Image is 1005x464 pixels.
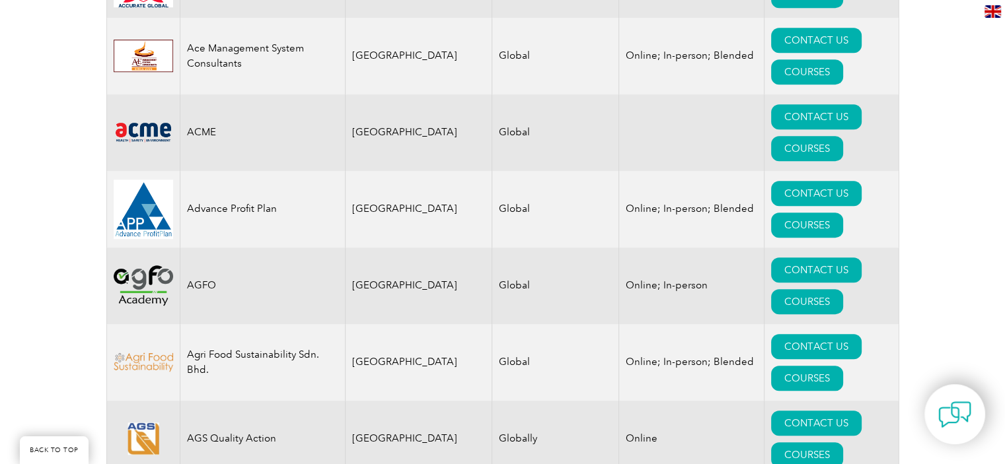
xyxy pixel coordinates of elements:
[938,398,971,431] img: contact-chat.png
[345,94,492,171] td: [GEOGRAPHIC_DATA]
[180,171,345,248] td: Advance Profit Plan
[771,366,843,391] a: COURSES
[771,28,862,53] a: CONTACT US
[771,213,843,238] a: COURSES
[771,136,843,161] a: COURSES
[114,180,173,239] img: cd2924ac-d9bc-ea11-a814-000d3a79823d-logo.jpg
[771,411,862,436] a: CONTACT US
[114,422,173,455] img: e8128bb3-5a91-eb11-b1ac-002248146a66-logo.png
[345,324,492,401] td: [GEOGRAPHIC_DATA]
[492,248,619,324] td: Global
[180,18,345,94] td: Ace Management System Consultants
[771,334,862,359] a: CONTACT US
[619,248,764,324] td: Online; In-person
[345,171,492,248] td: [GEOGRAPHIC_DATA]
[345,18,492,94] td: [GEOGRAPHIC_DATA]
[20,436,89,464] a: BACK TO TOP
[345,248,492,324] td: [GEOGRAPHIC_DATA]
[180,94,345,171] td: ACME
[771,289,843,314] a: COURSES
[114,40,173,72] img: 306afd3c-0a77-ee11-8179-000d3ae1ac14-logo.jpg
[492,324,619,401] td: Global
[619,324,764,401] td: Online; In-person; Blended
[180,324,345,401] td: Agri Food Sustainability Sdn. Bhd.
[180,248,345,324] td: AGFO
[492,18,619,94] td: Global
[619,171,764,248] td: Online; In-person; Blended
[985,5,1001,18] img: en
[771,257,862,282] a: CONTACT US
[619,18,764,94] td: Online; In-person; Blended
[492,94,619,171] td: Global
[114,120,173,145] img: 0f03f964-e57c-ec11-8d20-002248158ec2-logo.png
[492,171,619,248] td: Global
[114,352,173,372] img: f9836cf2-be2c-ed11-9db1-00224814fd52-logo.png
[771,59,843,84] a: COURSES
[771,181,862,206] a: CONTACT US
[771,104,862,129] a: CONTACT US
[114,265,173,305] img: 2d900779-188b-ea11-a811-000d3ae11abd-logo.png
